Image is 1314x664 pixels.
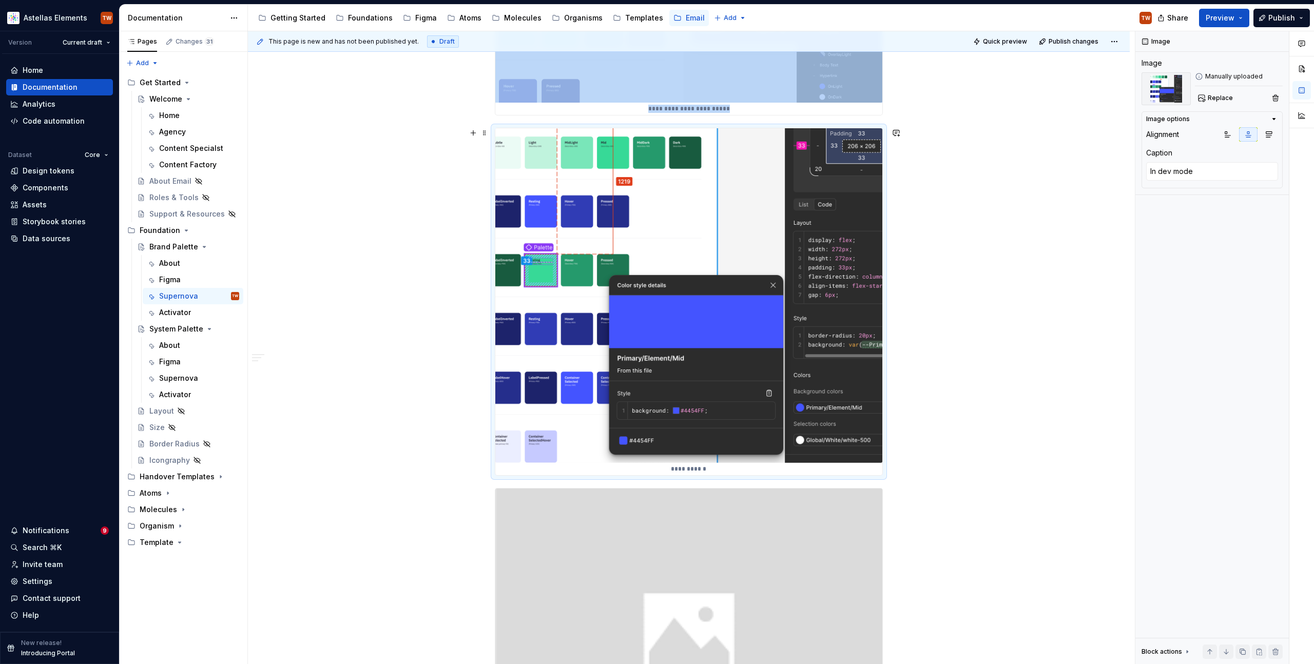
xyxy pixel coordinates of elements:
span: Core [85,151,100,159]
p: Introducing Portal [21,649,75,657]
div: Data sources [23,233,70,244]
div: Molecules [123,501,243,518]
span: 9 [101,526,109,535]
div: Image [1142,58,1162,68]
div: TW [232,291,238,301]
div: Molecules [504,13,542,23]
div: Search ⌘K [23,542,62,553]
div: TW [1141,14,1150,22]
div: Page tree [254,8,709,28]
button: Quick preview [970,34,1032,49]
div: Activator [159,389,191,400]
div: Brand Palette [149,242,198,252]
div: Settings [23,576,52,587]
div: About Email [149,176,191,186]
a: Layout [133,403,243,419]
button: Add [123,56,162,70]
a: Organisms [548,10,607,26]
div: System Palette [149,324,203,334]
div: Components [23,183,68,193]
span: Quick preview [983,37,1027,46]
div: Page tree [123,74,243,551]
div: Figma [159,357,181,367]
button: Help [6,607,113,623]
div: Atoms [140,488,162,498]
div: Handover Templates [140,472,215,482]
div: Manually uploaded [1195,72,1283,81]
div: Template [123,534,243,551]
div: Organism [140,521,174,531]
p: New release! [21,639,62,647]
div: Changes [176,37,214,46]
div: Roles & Tools [149,192,199,203]
a: Invite team [6,556,113,573]
a: Getting Started [254,10,330,26]
span: Replace [1208,94,1233,102]
div: Contact support [23,593,81,603]
a: Figma [399,10,441,26]
div: Supernova [159,291,198,301]
a: Border Radius [133,436,243,452]
div: Pages [127,37,157,46]
a: Code automation [6,113,113,129]
a: Assets [6,197,113,213]
a: Size [133,419,243,436]
a: Figma [143,354,243,370]
a: Home [143,107,243,124]
a: Settings [6,573,113,590]
div: Icongraphy [149,455,190,465]
div: About [159,340,180,350]
div: Documentation [23,82,78,92]
div: Invite team [23,559,63,570]
button: Image options [1146,115,1278,123]
span: Preview [1206,13,1234,23]
a: Activator [143,304,243,321]
a: Figma [143,271,243,288]
button: Contact support [6,590,113,607]
div: Alignment [1146,129,1179,140]
a: Supernova [143,370,243,386]
div: Assets [23,200,47,210]
div: Documentation [128,13,225,23]
a: About [143,337,243,354]
div: Foundations [348,13,393,23]
div: Activator [159,307,191,318]
span: Add [136,59,149,67]
a: Content Specialst [143,140,243,157]
div: Storybook stories [23,217,86,227]
div: Template [140,537,173,548]
div: Foundation [140,225,180,236]
div: Templates [625,13,663,23]
a: Home [6,62,113,79]
div: About [159,258,180,268]
div: Analytics [23,99,55,109]
button: Replace [1195,91,1238,105]
a: Welcome [133,91,243,107]
button: Current draft [58,35,115,50]
div: Block actions [1142,648,1182,656]
span: Share [1167,13,1188,23]
div: Support & Resources [149,209,225,219]
button: Add [711,11,749,25]
span: Publish changes [1049,37,1098,46]
a: Storybook stories [6,213,113,230]
div: Organisms [564,13,603,23]
a: Foundations [332,10,397,26]
a: Design tokens [6,163,113,179]
button: Core [80,148,113,162]
div: Code automation [23,116,85,126]
a: Content Factory [143,157,243,173]
div: Block actions [1142,645,1191,659]
div: Get Started [140,77,181,88]
div: Image options [1146,115,1190,123]
div: Design tokens [23,166,74,176]
div: Figma [159,275,181,285]
a: About [143,255,243,271]
a: Activator [143,386,243,403]
a: System Palette [133,321,243,337]
a: Agency [143,124,243,140]
div: Molecules [140,504,177,515]
div: Content Factory [159,160,217,170]
span: Publish [1268,13,1295,23]
span: Draft [439,37,455,46]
